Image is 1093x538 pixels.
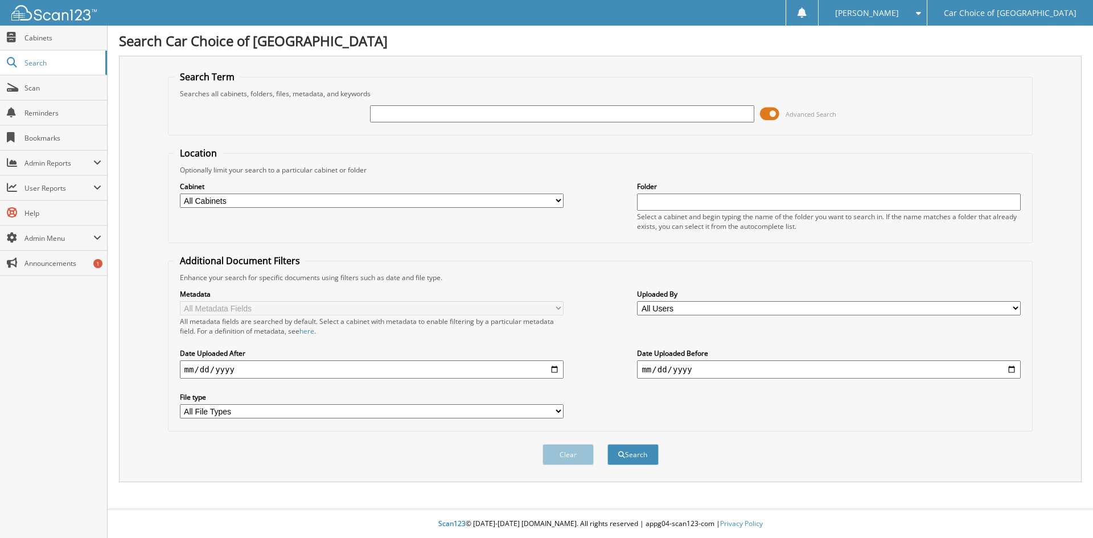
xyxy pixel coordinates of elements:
legend: Search Term [174,71,240,83]
label: Metadata [180,289,564,299]
div: Enhance your search for specific documents using filters such as date and file type. [174,273,1027,282]
span: Car Choice of [GEOGRAPHIC_DATA] [944,10,1076,17]
span: Search [24,58,100,68]
a: here [299,326,314,336]
img: scan123-logo-white.svg [11,5,97,20]
span: Help [24,208,101,218]
label: Uploaded By [637,289,1021,299]
button: Search [607,444,659,465]
button: Clear [543,444,594,465]
input: end [637,360,1021,379]
a: Privacy Policy [720,519,763,528]
legend: Additional Document Filters [174,254,306,267]
span: Reminders [24,108,101,118]
input: start [180,360,564,379]
h1: Search Car Choice of [GEOGRAPHIC_DATA] [119,31,1082,50]
span: Advanced Search [786,110,836,118]
span: Scan [24,83,101,93]
div: All metadata fields are searched by default. Select a cabinet with metadata to enable filtering b... [180,317,564,336]
span: Announcements [24,258,101,268]
span: Bookmarks [24,133,101,143]
div: Select a cabinet and begin typing the name of the folder you want to search in. If the name match... [637,212,1021,231]
label: Folder [637,182,1021,191]
legend: Location [174,147,223,159]
span: Admin Reports [24,158,93,168]
label: File type [180,392,564,402]
span: Admin Menu [24,233,93,243]
label: Date Uploaded After [180,348,564,358]
div: 1 [93,259,102,268]
div: Optionally limit your search to a particular cabinet or folder [174,165,1027,175]
span: [PERSON_NAME] [835,10,899,17]
div: © [DATE]-[DATE] [DOMAIN_NAME]. All rights reserved | appg04-scan123-com | [108,510,1093,538]
iframe: Chat Widget [1036,483,1093,538]
span: User Reports [24,183,93,193]
label: Cabinet [180,182,564,191]
div: Searches all cabinets, folders, files, metadata, and keywords [174,89,1027,98]
label: Date Uploaded Before [637,348,1021,358]
span: Scan123 [438,519,466,528]
span: Cabinets [24,33,101,43]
